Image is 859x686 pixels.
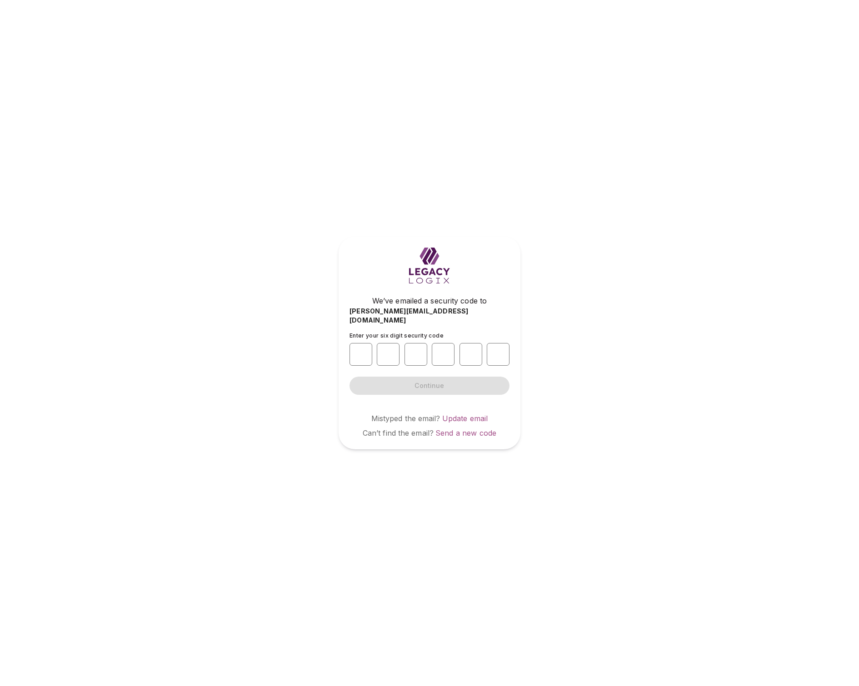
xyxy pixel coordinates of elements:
a: Send a new code [435,428,496,437]
span: We’ve emailed a security code to [372,295,487,306]
a: Update email [442,414,488,423]
span: [PERSON_NAME][EMAIL_ADDRESS][DOMAIN_NAME] [350,307,509,325]
span: Can’t find the email? [363,428,434,437]
span: Enter your six digit security code [350,332,444,339]
span: Mistyped the email? [371,414,440,423]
